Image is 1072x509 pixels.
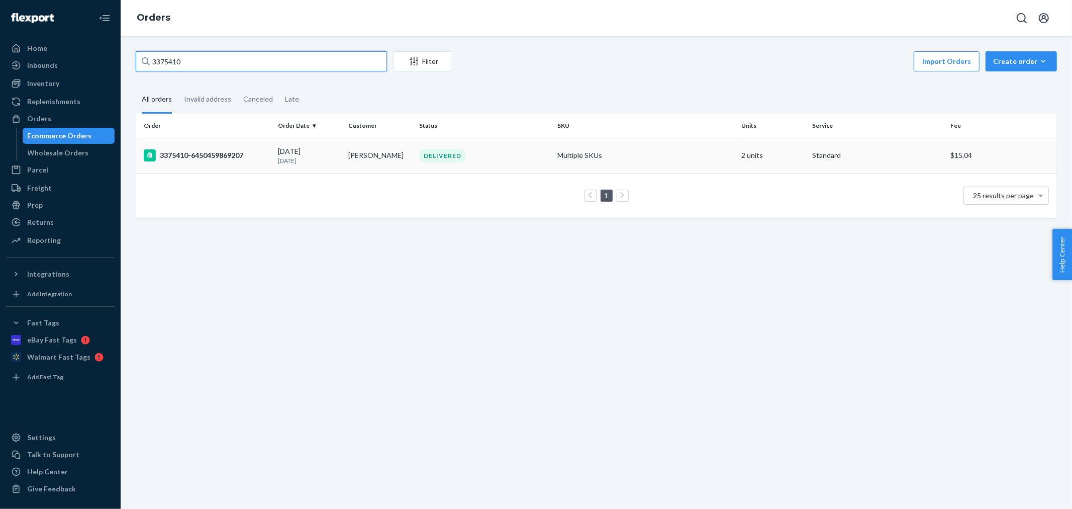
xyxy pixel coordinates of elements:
[23,128,115,144] a: Ecommerce Orders
[946,114,1057,138] th: Fee
[6,266,115,282] button: Integrations
[603,191,611,200] a: Page 1 is your current page
[11,13,54,23] img: Flexport logo
[348,121,411,130] div: Customer
[27,183,52,193] div: Freight
[27,200,43,210] div: Prep
[137,12,170,23] a: Orders
[1034,8,1054,28] button: Open account menu
[27,352,90,362] div: Walmart Fast Tags
[914,51,980,71] button: Import Orders
[285,86,299,112] div: Late
[415,114,553,138] th: Status
[23,145,115,161] a: Wholesale Orders
[6,180,115,196] a: Freight
[28,131,92,141] div: Ecommerce Orders
[993,56,1049,66] div: Create order
[274,114,345,138] th: Order Date
[27,60,58,70] div: Inbounds
[1012,8,1032,28] button: Open Search Box
[6,111,115,127] a: Orders
[27,165,48,175] div: Parcel
[6,94,115,110] a: Replenishments
[1052,229,1072,280] button: Help Center
[6,214,115,230] a: Returns
[6,197,115,213] a: Prep
[6,332,115,348] a: eBay Fast Tags
[136,51,387,71] input: Search orders
[946,138,1057,173] td: $15.04
[394,56,451,66] div: Filter
[812,150,942,160] p: Standard
[973,191,1034,200] span: 25 results per page
[27,114,51,124] div: Orders
[986,51,1057,71] button: Create order
[27,269,69,279] div: Integrations
[28,148,89,158] div: Wholesale Orders
[243,86,273,112] div: Canceled
[6,481,115,497] button: Give Feedback
[129,4,178,33] ol: breadcrumbs
[738,114,809,138] th: Units
[27,235,61,245] div: Reporting
[344,138,415,173] td: [PERSON_NAME]
[738,138,809,173] td: 2 units
[27,97,80,107] div: Replenishments
[27,43,47,53] div: Home
[27,335,77,345] div: eBay Fast Tags
[6,315,115,331] button: Fast Tags
[6,369,115,385] a: Add Fast Tag
[142,86,172,114] div: All orders
[27,78,59,89] div: Inventory
[27,450,79,460] div: Talk to Support
[27,467,68,477] div: Help Center
[553,114,738,138] th: SKU
[27,373,63,381] div: Add Fast Tag
[553,138,738,173] td: Multiple SKUs
[6,286,115,302] a: Add Integration
[144,149,270,161] div: 3375410-6450459869207
[27,484,76,494] div: Give Feedback
[419,149,466,162] div: DELIVERED
[808,114,946,138] th: Service
[136,114,274,138] th: Order
[94,8,115,28] button: Close Navigation
[6,75,115,92] a: Inventory
[6,464,115,480] a: Help Center
[278,156,341,165] p: [DATE]
[6,349,115,365] a: Walmart Fast Tags
[27,433,56,443] div: Settings
[278,146,341,165] div: [DATE]
[6,447,115,463] a: Talk to Support
[27,290,72,298] div: Add Integration
[393,51,451,71] button: Filter
[27,318,59,328] div: Fast Tags
[184,86,231,112] div: Invalid address
[27,217,54,227] div: Returns
[6,57,115,73] a: Inbounds
[6,40,115,56] a: Home
[6,232,115,248] a: Reporting
[6,162,115,178] a: Parcel
[6,430,115,446] a: Settings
